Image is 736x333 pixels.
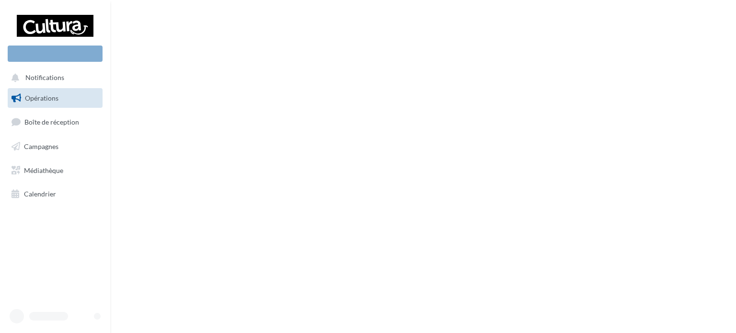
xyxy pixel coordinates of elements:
span: Boîte de réception [24,118,79,126]
span: Campagnes [24,142,58,150]
span: Opérations [25,94,58,102]
a: Opérations [6,88,104,108]
a: Médiathèque [6,161,104,181]
span: Calendrier [24,190,56,198]
a: Campagnes [6,137,104,157]
span: Notifications [25,74,64,82]
a: Calendrier [6,184,104,204]
a: Boîte de réception [6,112,104,132]
div: Nouvelle campagne [8,46,103,62]
span: Médiathèque [24,166,63,174]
